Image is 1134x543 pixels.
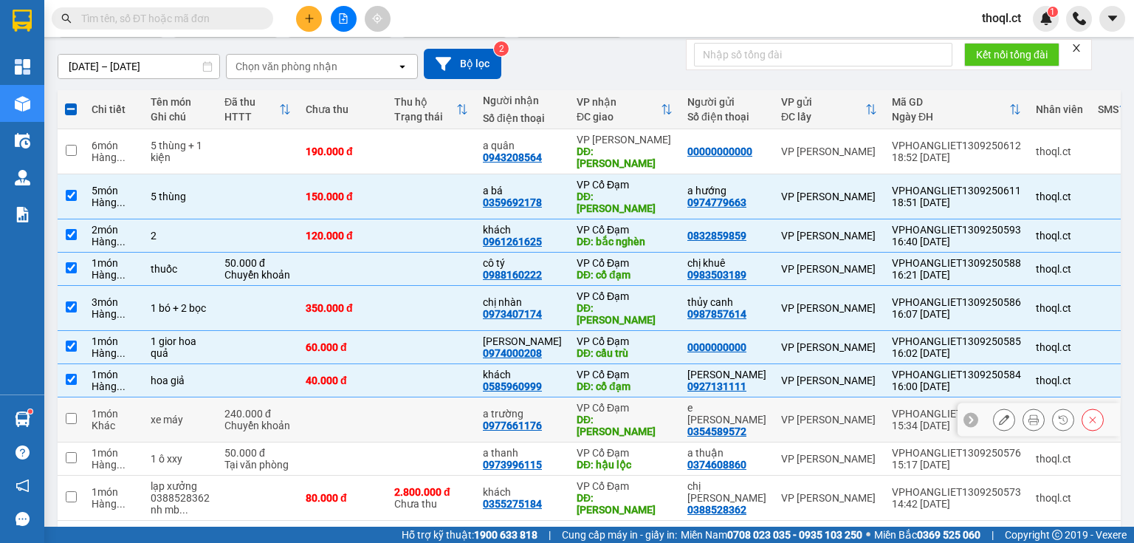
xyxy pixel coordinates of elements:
div: VP [PERSON_NAME] [781,341,877,353]
div: 240.000 đ [224,408,291,420]
th: Toggle SortBy [569,90,680,129]
div: 0355275184 [483,498,542,510]
button: caret-down [1099,6,1125,32]
div: Hàng thông thường [92,459,136,471]
button: Kết nối tổng đài [964,43,1059,66]
div: Trạng thái [394,111,456,123]
div: Ngày ĐH [892,111,1009,123]
div: a quân [483,140,562,151]
span: | [549,527,551,543]
img: warehouse-icon [15,133,30,148]
div: 14:42 [DATE] [892,498,1021,510]
span: ... [117,151,126,163]
div: 3 món [92,296,136,308]
img: warehouse-icon [15,411,30,427]
div: 5 món [92,185,136,197]
div: thoql.ct [1036,302,1083,314]
div: hoa giả [151,375,210,386]
div: Mã GD [892,96,1009,108]
div: Nhân viên [1036,103,1083,115]
div: Chi tiết [92,103,136,115]
div: Hàng thông thường [92,197,136,208]
div: thoql.ct [1036,263,1083,275]
span: Miền Nam [681,527,862,543]
div: VP Cổ Đạm [577,369,673,380]
div: Người gửi [687,96,766,108]
span: file-add [338,13,348,24]
th: Toggle SortBy [884,90,1028,129]
div: 15:34 [DATE] [892,420,1021,431]
button: Bộ lọc [424,49,501,79]
span: ... [117,498,126,510]
span: ⚪️ [866,532,870,538]
div: 120.000 đ [306,230,379,242]
div: Thu hộ [394,96,456,108]
div: VP [PERSON_NAME] [781,492,877,504]
div: 6 món [92,140,136,151]
div: thoql.ct [1036,146,1083,157]
sup: 1 [1048,7,1058,17]
div: 0374608860 [687,459,746,471]
div: 0974779663 [687,197,746,208]
div: VP Cổ Đạm [577,290,673,302]
img: logo-vxr [13,10,32,32]
div: a thuận [687,447,766,459]
img: warehouse-icon [15,96,30,112]
div: chị ngọc [687,480,766,504]
span: plus [304,13,315,24]
div: VP Cổ Đạm [577,224,673,236]
div: thủy canh [687,296,766,308]
input: Nhập số tổng đài [694,43,952,66]
div: thoql.ct [1036,453,1083,465]
div: Hàng thông thường [92,308,136,320]
div: 0961261625 [483,236,542,247]
img: warehouse-icon [15,170,30,185]
div: 0973996115 [483,459,542,471]
span: search [61,13,72,24]
div: chị khuê [687,257,766,269]
div: Hàng thông thường [92,498,136,510]
img: icon-new-feature [1039,12,1053,25]
div: 0974000208 [483,347,542,359]
div: VP Cổ Đạm [577,480,673,492]
div: DĐ: hồng lĩnh [577,146,673,169]
span: ... [117,269,126,281]
div: 0388528362 [687,504,746,516]
div: 0927131111 [687,380,746,392]
sup: 2 [494,41,509,56]
button: aim [365,6,391,32]
div: DĐ: cổ đạm [577,380,673,392]
div: 0354589572 [687,426,746,437]
span: message [16,512,30,526]
div: VP [PERSON_NAME] [781,146,877,157]
div: VPHOANGLIET1309250586 [892,296,1021,308]
img: phone-icon [1073,12,1086,25]
div: Chọn văn phòng nhận [236,59,337,74]
div: cô tý [483,257,562,269]
div: VPHOANGLIET1309250579 [892,408,1021,420]
div: a trường [483,408,562,420]
div: Hàng thông thường [92,347,136,359]
div: 1 món [92,335,136,347]
span: caret-down [1106,12,1119,25]
span: 1 [1050,7,1055,17]
div: 0983503189 [687,269,746,281]
div: VP [PERSON_NAME] [781,302,877,314]
div: 0359692178 [483,197,542,208]
svg: open [396,61,408,72]
div: VP Cổ Đạm [577,402,673,414]
div: Ghi chú [151,111,210,123]
div: khách [483,369,562,380]
div: ĐC lấy [781,111,865,123]
div: a thanh [483,447,562,459]
div: DĐ: hậu lộc [577,459,673,471]
div: 40.000 đ [306,375,379,386]
div: VPHOANGLIET1309250573 [892,486,1021,498]
sup: 1 [28,409,32,414]
span: Hỗ trợ kỹ thuật: [402,527,537,543]
div: 1 gior hoa quả [151,335,210,359]
div: 0973407174 [483,308,542,320]
div: 350.000 đ [306,302,379,314]
div: 1 món [92,257,136,269]
span: notification [16,479,30,493]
